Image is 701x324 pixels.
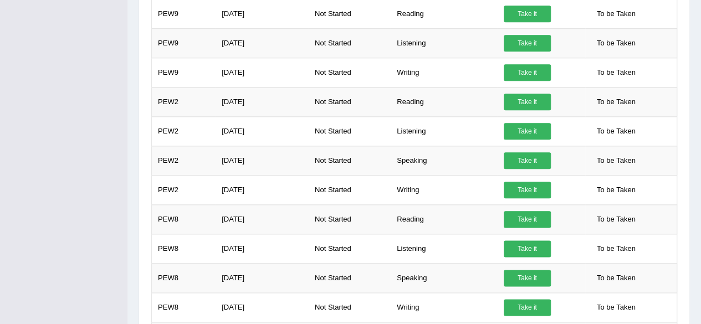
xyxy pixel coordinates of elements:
[391,292,498,322] td: Writing
[391,116,498,146] td: Listening
[152,204,216,234] td: PEW8
[152,116,216,146] td: PEW2
[309,28,391,58] td: Not Started
[216,58,309,87] td: [DATE]
[504,299,551,316] a: Take it
[152,28,216,58] td: PEW9
[391,146,498,175] td: Speaking
[152,175,216,204] td: PEW2
[591,35,641,52] span: To be Taken
[391,58,498,87] td: Writing
[504,64,551,81] a: Take it
[504,6,551,22] a: Take it
[591,152,641,169] span: To be Taken
[591,123,641,140] span: To be Taken
[391,263,498,292] td: Speaking
[309,292,391,322] td: Not Started
[152,234,216,263] td: PEW8
[216,146,309,175] td: [DATE]
[216,263,309,292] td: [DATE]
[309,146,391,175] td: Not Started
[504,270,551,286] a: Take it
[591,299,641,316] span: To be Taken
[504,152,551,169] a: Take it
[152,146,216,175] td: PEW2
[391,234,498,263] td: Listening
[309,234,391,263] td: Not Started
[152,263,216,292] td: PEW8
[591,94,641,110] span: To be Taken
[591,240,641,257] span: To be Taken
[216,28,309,58] td: [DATE]
[309,58,391,87] td: Not Started
[504,94,551,110] a: Take it
[504,123,551,140] a: Take it
[152,87,216,116] td: PEW2
[504,211,551,228] a: Take it
[391,28,498,58] td: Listening
[152,58,216,87] td: PEW9
[504,35,551,52] a: Take it
[391,175,498,204] td: Writing
[216,87,309,116] td: [DATE]
[591,64,641,81] span: To be Taken
[504,240,551,257] a: Take it
[216,292,309,322] td: [DATE]
[216,175,309,204] td: [DATE]
[591,6,641,22] span: To be Taken
[591,270,641,286] span: To be Taken
[309,204,391,234] td: Not Started
[309,116,391,146] td: Not Started
[216,234,309,263] td: [DATE]
[216,204,309,234] td: [DATE]
[504,182,551,198] a: Take it
[591,211,641,228] span: To be Taken
[216,116,309,146] td: [DATE]
[391,87,498,116] td: Reading
[309,263,391,292] td: Not Started
[309,87,391,116] td: Not Started
[152,292,216,322] td: PEW8
[391,204,498,234] td: Reading
[309,175,391,204] td: Not Started
[591,182,641,198] span: To be Taken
